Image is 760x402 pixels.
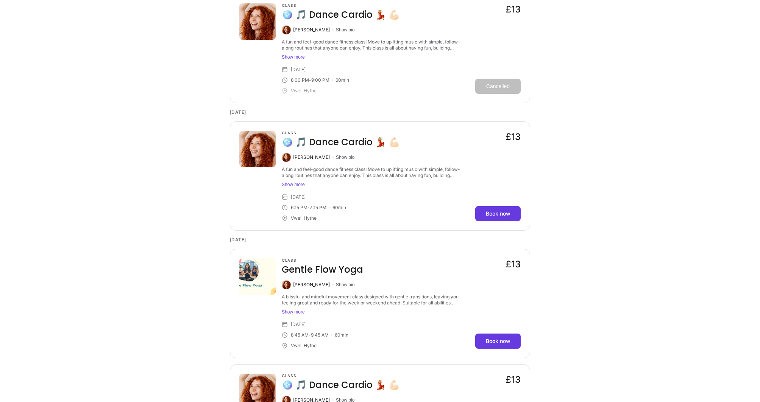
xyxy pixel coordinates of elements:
div: [DATE] [291,67,306,73]
div: 9:45 AM [311,332,329,338]
div: [PERSON_NAME] [293,282,330,288]
button: Show bio [336,27,354,33]
div: Vwell Hythe [291,215,317,221]
div: 8:00 PM [291,77,309,83]
button: Show more [282,182,463,188]
div: 6:15 PM [291,205,307,211]
img: Caitlin McCarthy [282,280,291,289]
img: 61e4154f-1df3-4cf4-9c57-15847db83959.png [239,258,276,295]
div: A blissful and mindful movement class designed with gentle transitions, leaving you feeling great... [282,294,463,306]
img: Caitlin McCarthy [282,153,291,162]
div: 60 min [332,205,346,211]
img: 157770-picture.jpg [239,131,276,167]
div: [DATE] [291,321,306,327]
button: Show more [282,309,463,315]
div: £13 [506,3,521,16]
img: Caitlin McCarthy [282,25,291,34]
div: [PERSON_NAME] [293,154,330,160]
div: 8:45 AM [291,332,309,338]
div: 60 min [336,77,349,83]
time: [DATE] [230,103,530,121]
h3: Class [282,131,400,135]
div: - [307,205,310,211]
button: Show more [282,54,463,60]
div: Vwell Hythe [291,343,317,349]
div: £13 [506,374,521,386]
h4: 🪩 🎵 Dance Cardio 💃🏼 💪🏻 [282,379,400,391]
h3: Class [282,3,400,8]
h4: Gentle Flow Yoga [282,264,363,276]
div: - [309,77,311,83]
div: A fun and feel-good dance fitness class! Move to uplifting music with simple, follow-along routin... [282,166,463,178]
img: 157770-picture.jpg [239,3,276,40]
h4: 🪩 🎵 Dance Cardio 💃🏼 💪🏻 [282,136,400,148]
button: Cancelled [475,79,521,94]
div: 9:00 PM [311,77,329,83]
div: - [309,332,311,338]
a: Book now [475,334,521,349]
h3: Class [282,374,400,378]
div: [PERSON_NAME] [293,27,330,33]
a: Book now [475,206,521,221]
div: A fun and feel-good dance fitness class! Move to uplifting music with simple, follow-along routin... [282,39,463,51]
button: Show bio [336,282,354,288]
div: 60 min [335,332,348,338]
h3: Class [282,258,363,263]
button: Show bio [336,154,354,160]
time: [DATE] [230,231,530,249]
h4: 🪩 🎵 Dance Cardio 💃🏼 💪🏻 [282,9,400,21]
div: [DATE] [291,194,306,200]
div: £13 [506,131,521,143]
div: 7:15 PM [310,205,326,211]
div: £13 [506,258,521,270]
div: Vwell Hythe [291,88,317,94]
